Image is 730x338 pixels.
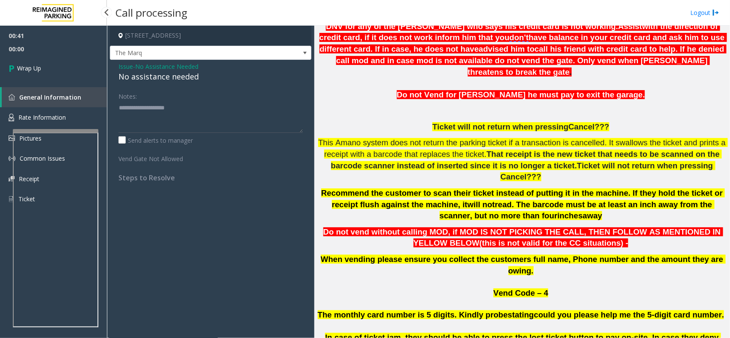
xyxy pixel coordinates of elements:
[626,238,628,247] span: -
[116,151,195,163] label: Vend Gate Not Allowed
[9,195,14,203] img: 'icon'
[508,310,534,319] span: stating
[118,62,133,71] span: Issue
[618,22,642,31] span: Assist
[494,288,549,297] span: Vend Code – 4
[534,310,724,319] span: could you please help me the 5-digit card number.
[318,138,728,159] span: This Amano system does not return the parking ticket if a transaction is cancelled. It swallows t...
[440,200,715,220] span: read. The barcode must be at least an inch away from the scanner, but no more than four
[133,62,198,71] span: -
[570,68,572,76] span: .
[583,211,603,220] span: away
[118,174,303,182] h4: Steps to Resolve
[331,150,722,170] span: That receipt is the new ticket that needs to be scanned on the barcode scanner instead of inserte...
[2,87,107,107] a: General Information
[326,22,618,31] span: DNV for any of the [PERSON_NAME] who says his credit card is not working.
[9,155,15,162] img: 'icon'
[118,71,303,82] div: No assistance needed
[712,8,719,17] img: logout
[467,200,495,209] span: will not
[118,136,193,145] label: Send alerts to manager
[690,8,719,17] a: Logout
[135,62,198,71] span: No Assistance Needed
[17,64,41,73] span: Wrap Up
[509,33,529,42] span: don't
[432,122,568,131] span: Ticket will not return when pressing
[19,93,81,101] span: General Information
[323,227,723,248] span: Do not vend without calling MOD, if MOD IS NOT PICKING THE CALL, THEN FOLLOW AS MENTIONED IN YELL...
[569,122,609,131] span: Cancel???
[397,90,645,99] span: Do not Vend for [PERSON_NAME] he must pay to exit the garage.
[479,238,624,247] span: (this is not valid for the CC situations)
[110,46,271,60] span: The Marq
[336,44,727,76] span: call his friend with credit card to help. If he denied call mod and in case mod is not available ...
[479,44,535,53] span: advised him to
[500,161,715,182] span: Ticket will not return when pressing Cancel???
[18,113,66,121] span: Rate Information
[321,188,725,209] span: Recommend the customer to scan their ticket instead of putting it in the machine. If they hold th...
[558,211,583,220] span: inches
[110,26,311,46] h4: [STREET_ADDRESS]
[9,176,15,182] img: 'icon'
[9,94,15,100] img: 'icon'
[118,89,137,101] label: Notes:
[111,2,192,23] h3: Call processing
[321,255,726,275] span: When vending please ensure you collect the customers full name, Phone number and the amount they ...
[318,310,508,319] span: The monthly card number is 5 digits. Kindly probe
[9,114,14,121] img: 'icon'
[9,135,15,141] img: 'icon'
